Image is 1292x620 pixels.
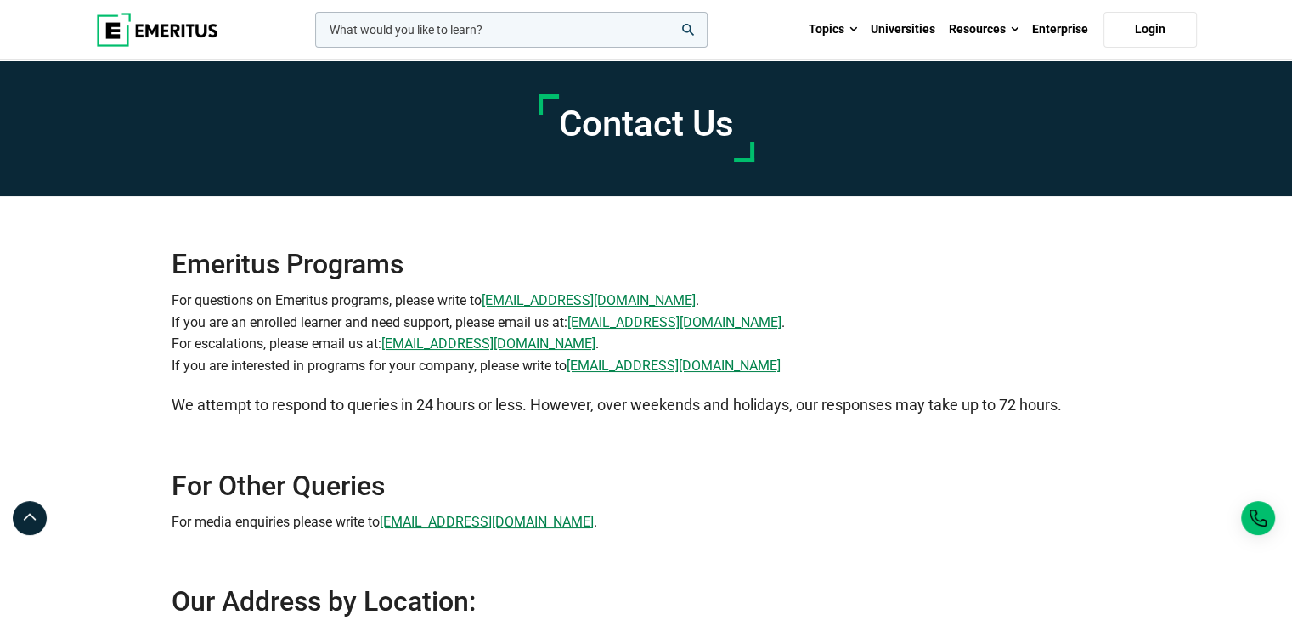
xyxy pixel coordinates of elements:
h1: Contact Us [559,103,734,145]
p: We attempt to respond to queries in 24 hours or less. However, over weekends and holidays, our re... [172,393,1120,418]
h2: Our Address by Location: [172,584,1120,618]
h2: Emeritus Programs [172,196,1120,281]
p: For media enquiries please write to . [172,511,1120,533]
p: For questions on Emeritus programs, please write to . If you are an enrolled learner and need sup... [172,290,1120,376]
a: Login [1103,12,1197,48]
input: woocommerce-product-search-field-0 [315,12,708,48]
h2: For Other Queries [172,469,1120,503]
a: [EMAIL_ADDRESS][DOMAIN_NAME] [380,511,594,533]
a: [EMAIL_ADDRESS][DOMAIN_NAME] [482,290,696,312]
a: [EMAIL_ADDRESS][DOMAIN_NAME] [567,312,781,334]
a: [EMAIL_ADDRESS][DOMAIN_NAME] [567,355,781,377]
a: [EMAIL_ADDRESS][DOMAIN_NAME] [381,333,595,355]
